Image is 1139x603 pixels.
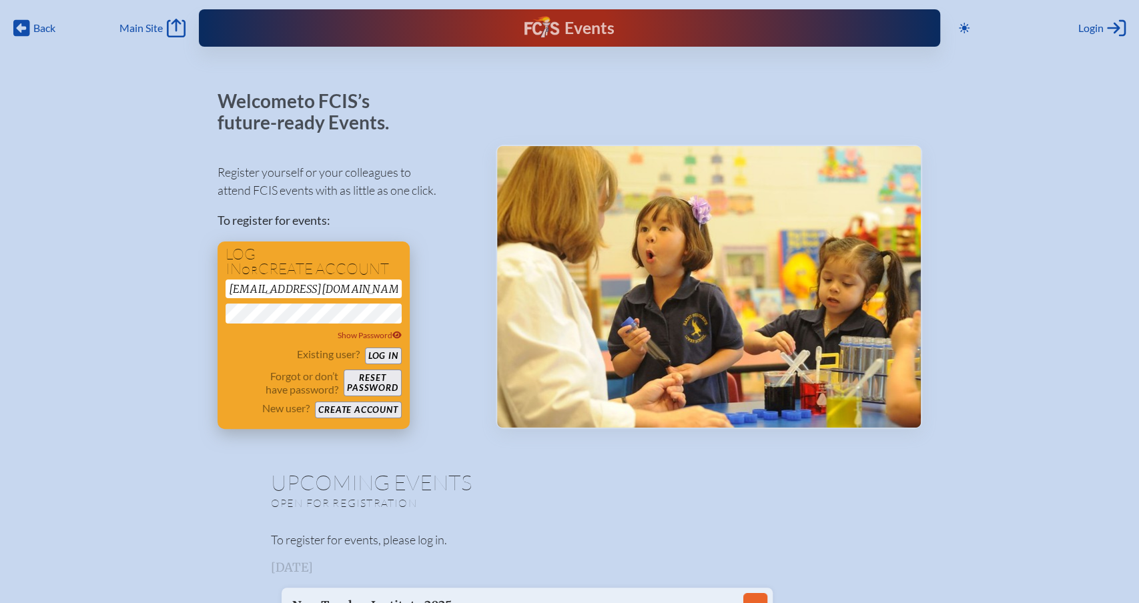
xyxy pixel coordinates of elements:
[119,19,185,37] a: Main Site
[33,21,55,35] span: Back
[226,370,339,396] p: Forgot or don’t have password?
[497,146,921,428] img: Events
[218,211,474,229] p: To register for events:
[271,531,869,549] p: To register for events, please log in.
[271,561,869,574] h3: [DATE]
[226,279,402,298] input: Email
[1078,21,1104,35] span: Login
[218,91,404,133] p: Welcome to FCIS’s future-ready Events.
[344,370,401,396] button: Resetpassword
[119,21,163,35] span: Main Site
[271,496,623,510] p: Open for registration
[262,402,310,415] p: New user?
[242,263,258,277] span: or
[297,348,360,361] p: Existing user?
[365,348,402,364] button: Log in
[315,402,401,418] button: Create account
[406,16,734,40] div: FCIS Events — Future ready
[226,247,402,277] h1: Log in create account
[271,472,869,493] h1: Upcoming Events
[338,330,402,340] span: Show Password
[218,163,474,199] p: Register yourself or your colleagues to attend FCIS events with as little as one click.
